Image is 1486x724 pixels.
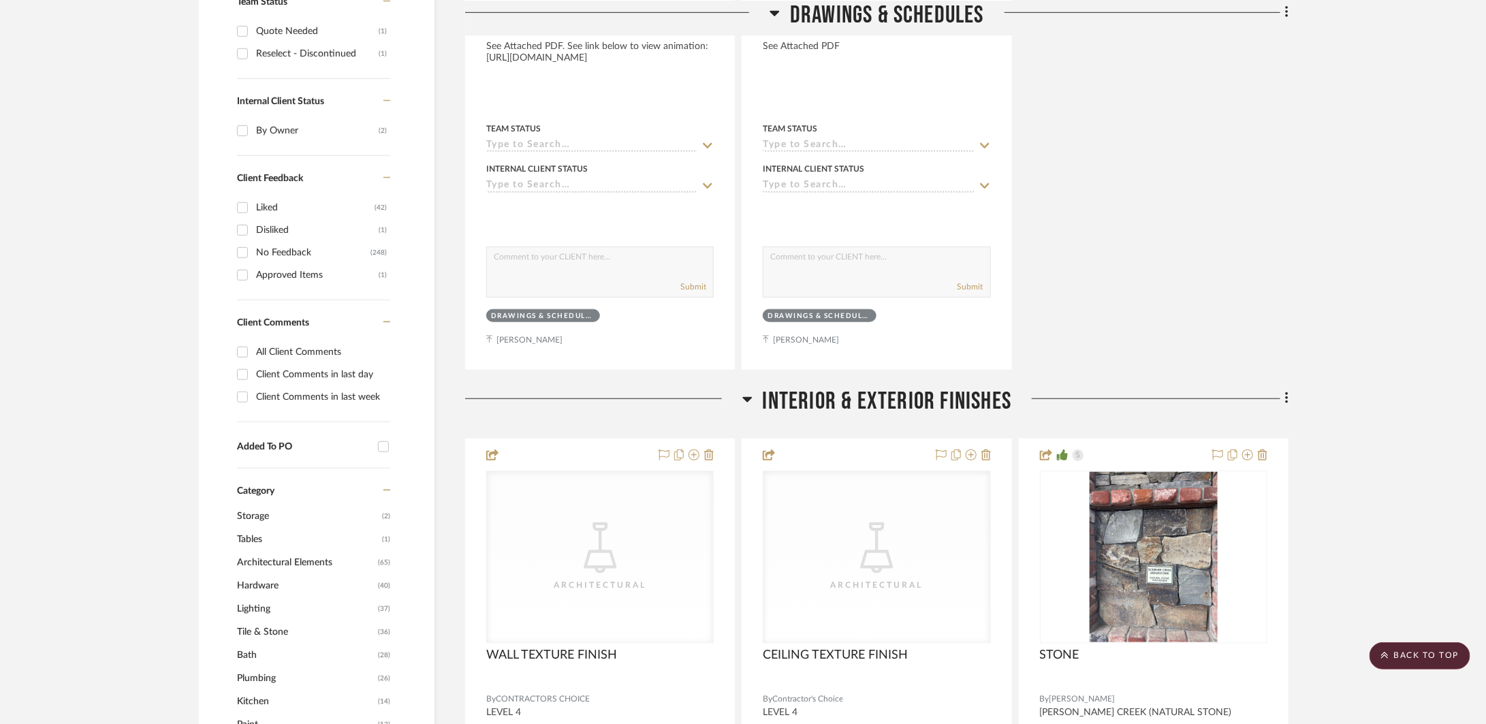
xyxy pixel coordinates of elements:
[256,386,387,408] div: Client Comments in last week
[379,219,387,241] div: (1)
[532,578,668,592] div: Architectural
[237,97,324,106] span: Internal Client Status
[378,644,390,666] span: (28)
[375,197,387,219] div: (42)
[486,123,541,135] div: Team Status
[486,648,617,663] span: WALL TEXTURE FINISH
[1040,648,1079,663] span: STONE
[768,311,868,321] div: Drawings & Schedules
[379,20,387,42] div: (1)
[379,264,387,286] div: (1)
[256,120,379,142] div: By Owner
[237,690,375,713] span: Kitchen
[378,552,390,573] span: (65)
[382,529,390,550] span: (1)
[486,140,697,153] input: Type to Search…
[1370,642,1470,670] scroll-to-top-button: BACK TO TOP
[486,693,496,706] span: By
[256,364,387,385] div: Client Comments in last day
[237,441,371,453] div: Added To PO
[496,693,590,706] span: CONTRACTORS CHOICE
[378,691,390,712] span: (14)
[491,311,592,321] div: Drawings & Schedules
[237,574,375,597] span: Hardware
[256,242,370,264] div: No Feedback
[256,197,375,219] div: Liked
[237,486,274,497] span: Category
[378,621,390,643] span: (36)
[237,318,309,328] span: Client Comments
[1040,693,1049,706] span: By
[256,43,379,65] div: Reselect - Discontinued
[237,597,375,620] span: Lighting
[763,180,974,193] input: Type to Search…
[379,43,387,65] div: (1)
[378,667,390,689] span: (26)
[378,575,390,597] span: (40)
[379,120,387,142] div: (2)
[808,578,945,592] div: Architectural
[256,20,379,42] div: Quote Needed
[1049,693,1116,706] span: [PERSON_NAME]
[958,281,983,293] button: Submit
[763,648,908,663] span: CEILING TEXTURE FINISH
[237,528,379,551] span: Tables
[763,140,974,153] input: Type to Search…
[382,505,390,527] span: (2)
[772,693,843,706] span: Contractor's Choice
[763,693,772,706] span: By
[486,163,588,175] div: Internal Client Status
[237,620,375,644] span: Tile & Stone
[486,180,697,193] input: Type to Search…
[256,219,379,241] div: Disliked
[237,667,375,690] span: Plumbing
[680,281,706,293] button: Submit
[237,174,303,183] span: Client Feedback
[763,163,864,175] div: Internal Client Status
[237,551,375,574] span: Architectural Elements
[378,598,390,620] span: (37)
[256,264,379,286] div: Approved Items
[237,505,379,528] span: Storage
[256,341,387,363] div: All Client Comments
[763,123,817,135] div: Team Status
[763,387,1012,416] span: INTERIOR & EXTERIOR FINISHES
[1090,472,1218,642] img: STONE
[370,242,387,264] div: (248)
[237,644,375,667] span: Bath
